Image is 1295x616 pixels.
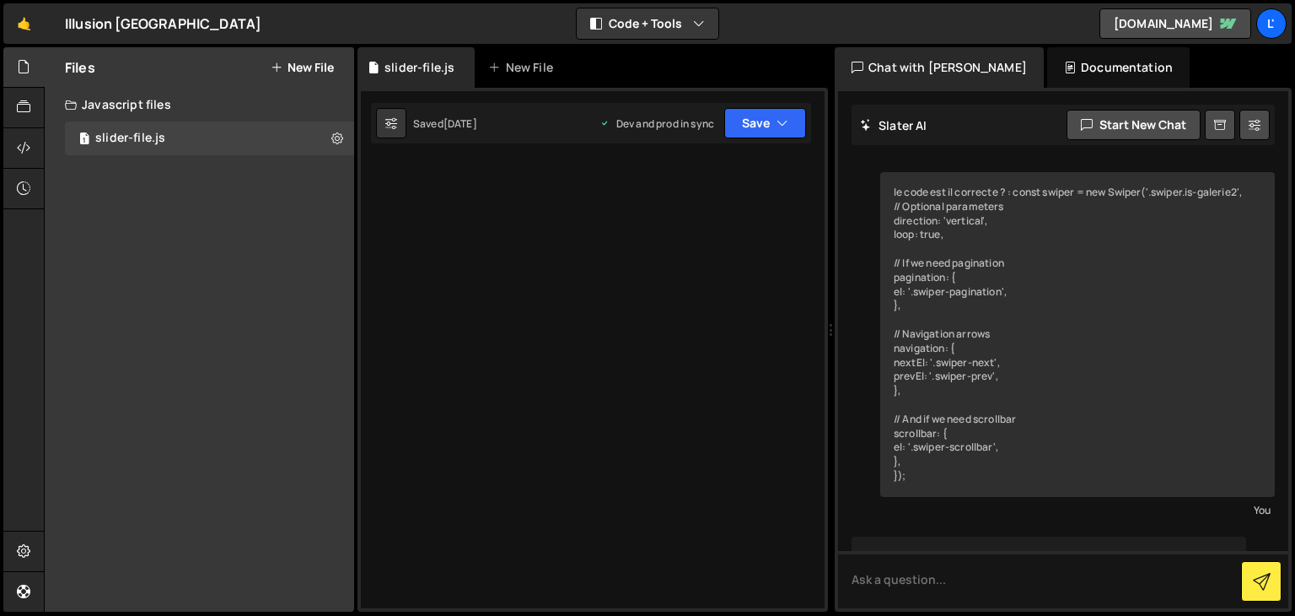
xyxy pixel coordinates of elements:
button: Start new chat [1067,110,1201,140]
h2: Files [65,58,95,77]
div: Chat with [PERSON_NAME] [835,47,1044,88]
div: New File [488,59,559,76]
div: You [884,501,1271,519]
div: Javascript files [45,88,354,122]
a: [DOMAIN_NAME] [1099,8,1251,39]
div: Illusion [GEOGRAPHIC_DATA] [65,14,261,34]
div: le code est il correcte ? : const swiper = new Swiper('.swiper.is-galerie2', // Optional paramete... [880,172,1275,497]
button: Save [724,108,806,138]
h2: Slater AI [860,117,927,133]
span: 1 [79,133,89,147]
div: Dev and prod in sync [599,116,714,131]
div: [DATE] [443,116,477,131]
button: New File [271,61,334,74]
div: slider-file.js [95,131,165,146]
a: 🤙 [3,3,45,44]
div: slider-file.js [384,59,454,76]
button: Code + Tools [577,8,718,39]
div: Saved [413,116,477,131]
a: L' [1256,8,1287,39]
div: Documentation [1047,47,1190,88]
div: 16569/45286.js [65,122,354,155]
